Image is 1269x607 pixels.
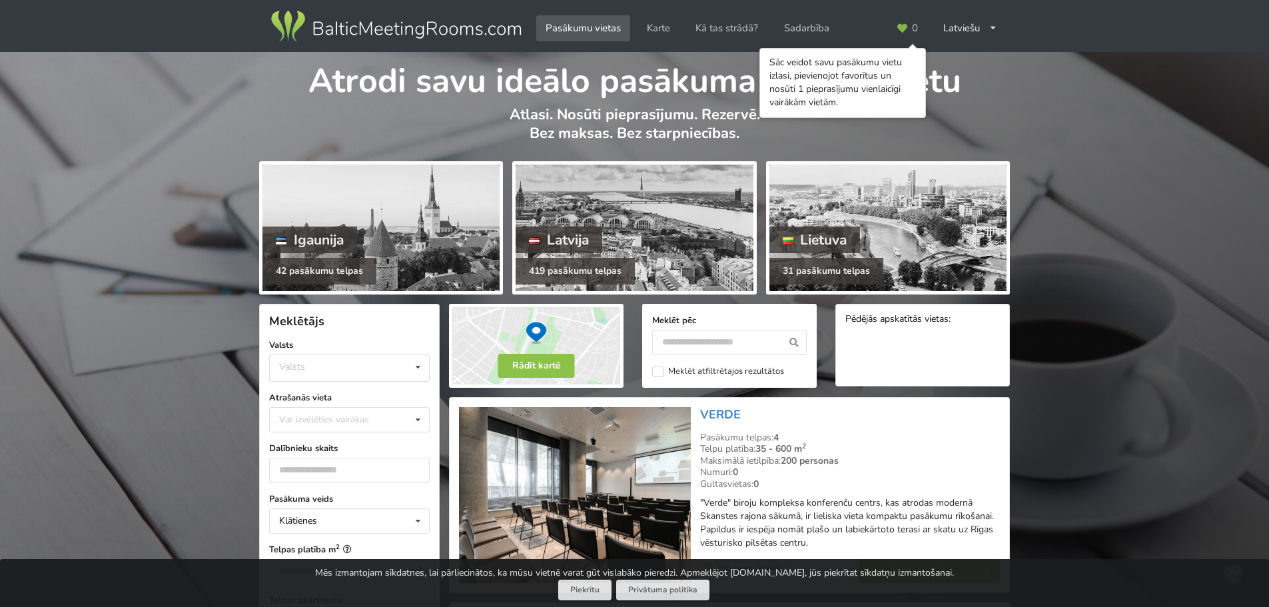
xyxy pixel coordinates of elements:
label: Valsts [269,338,430,352]
a: Privātuma politika [616,580,709,600]
sup: 2 [336,542,340,551]
a: Karte [637,15,679,41]
label: Pasākuma veids [269,492,430,506]
p: "Verde" biroju kompleksa konferenču centrs, kas atrodas modernā Skanstes rajona sākumā, ir lielis... [700,496,1000,550]
div: Gultasvietas: [700,478,1000,490]
a: VERDE [700,406,741,422]
strong: 4 [773,431,779,444]
p: Atlasi. Nosūti pieprasījumu. Rezervē. Bez maksas. Bez starpniecības. [259,105,1010,157]
div: Lietuva [769,227,861,253]
div: Latviešu [934,15,1007,41]
span: 0 [912,23,918,33]
img: Baltic Meeting Rooms [268,8,524,45]
img: Rādīt kartē [449,304,624,388]
strong: 35 - 600 m [755,442,806,455]
label: Telpas platība m [269,543,430,556]
a: Sadarbība [775,15,839,41]
strong: 0 [733,466,738,478]
a: Latvija 419 pasākumu telpas [512,161,756,295]
a: Igaunija 42 pasākumu telpas [259,161,503,295]
span: Meklētājs [269,313,324,329]
div: Var izvēlēties vairākas [276,412,399,427]
label: Meklēt atfiltrētajos rezultātos [652,366,784,377]
div: Sāc veidot savu pasākumu vietu izlasi, pievienojot favorītus un nosūti 1 pieprasījumu vienlaicīgi... [769,56,916,109]
div: 42 pasākumu telpas [262,258,376,285]
label: Atrašanās vieta [269,391,430,404]
label: Meklēt pēc [652,314,807,327]
div: Pēdējās apskatītās vietas: [845,314,1000,326]
sup: 2 [802,441,806,451]
div: 31 pasākumu telpas [769,258,883,285]
h1: Atrodi savu ideālo pasākuma norises vietu [259,52,1010,103]
div: Valsts [279,361,305,372]
div: Latvija [516,227,602,253]
a: Lietuva 31 pasākumu telpas [766,161,1010,295]
div: Pasākumu telpas: [700,432,1000,444]
button: Piekrītu [558,580,612,600]
a: Pasākumu vietas [536,15,630,41]
strong: 0 [753,478,759,490]
div: Maksimālā ietilpība: [700,455,1000,467]
img: Konferenču centrs | Rīga | VERDE [459,407,690,584]
strong: 200 personas [781,454,839,467]
button: Rādīt kartē [498,354,575,378]
label: Dalībnieku skaits [269,442,430,455]
a: Kā tas strādā? [686,15,767,41]
div: Telpu platība: [700,443,1000,455]
div: 419 pasākumu telpas [516,258,635,285]
div: Numuri: [700,466,1000,478]
div: Igaunija [262,227,357,253]
div: Klātienes [279,516,317,526]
